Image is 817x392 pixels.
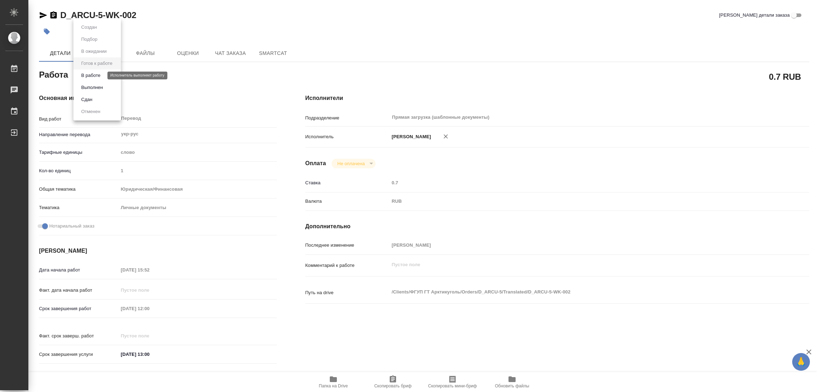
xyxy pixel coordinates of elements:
button: Выполнен [79,84,105,91]
button: Создан [79,23,99,31]
button: В ожидании [79,47,109,55]
button: Готов к работе [79,60,115,67]
button: Подбор [79,35,100,43]
button: Отменен [79,108,102,116]
button: В работе [79,72,102,79]
button: Сдан [79,96,94,103]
